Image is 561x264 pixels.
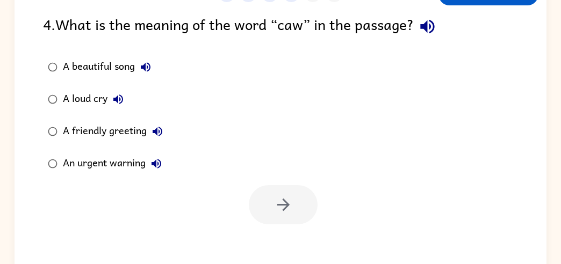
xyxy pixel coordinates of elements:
div: An urgent warning [63,153,167,174]
button: A beautiful song [135,56,156,78]
div: 4 . What is the meaning of the word “caw” in the passage? [43,13,518,40]
div: A beautiful song [63,56,156,78]
div: A loud cry [63,89,129,110]
button: An urgent warning [146,153,167,174]
button: A loud cry [107,89,129,110]
div: A friendly greeting [63,121,168,142]
button: A friendly greeting [147,121,168,142]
